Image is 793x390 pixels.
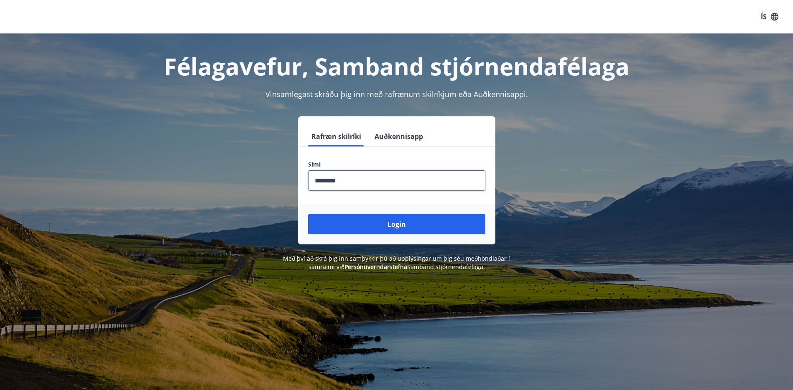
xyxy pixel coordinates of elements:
[756,9,783,24] button: ÍS
[308,126,365,146] button: Rafræn skilríki
[344,263,407,271] a: Persónuverndarstefna
[106,50,688,82] h1: Félagavefur, Samband stjórnendafélaga
[283,254,510,271] span: Með því að skrá þig inn samþykkir þú að upplýsingar um þig séu meðhöndlaðar í samræmi við Samband...
[371,126,426,146] button: Auðkennisapp
[308,160,485,169] label: Sími
[308,214,485,234] button: Login
[265,89,528,99] span: Vinsamlegast skráðu þig inn með rafrænum skilríkjum eða Auðkennisappi.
